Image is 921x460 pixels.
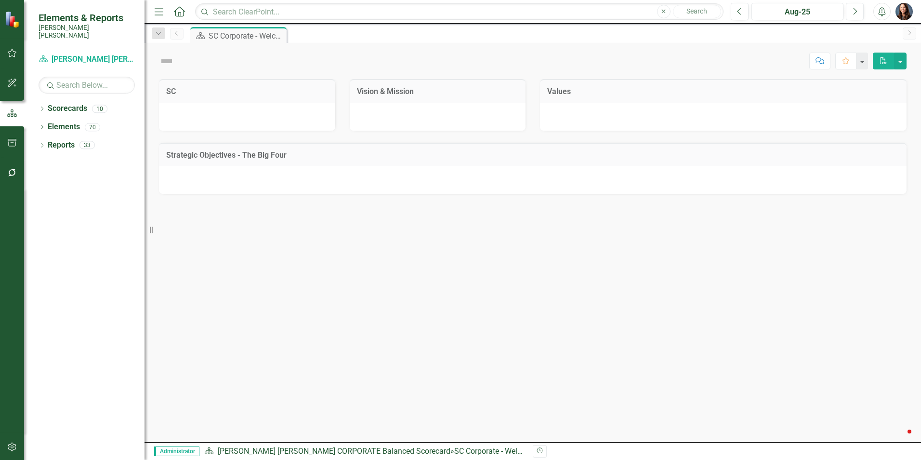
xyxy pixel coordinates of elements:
[888,427,911,450] iframe: Intercom live chat
[48,103,87,114] a: Scorecards
[4,10,23,28] img: ClearPoint Strategy
[673,5,721,18] button: Search
[154,446,199,456] span: Administrator
[166,151,899,160] h3: Strategic Objectives - The Big Four
[686,7,707,15] span: Search
[547,87,899,96] h3: Values
[79,141,95,149] div: 33
[204,446,526,457] div: »
[48,122,80,133] a: Elements
[195,3,724,20] input: Search ClearPoint...
[39,24,135,40] small: [PERSON_NAME] [PERSON_NAME]
[39,54,135,65] a: [PERSON_NAME] [PERSON_NAME] CORPORATE Balanced Scorecard
[209,30,284,42] div: SC Corporate - Welcome to ClearPoint
[357,87,519,96] h3: Vision & Mission
[751,3,843,20] button: Aug-25
[39,12,135,24] span: Elements & Reports
[895,3,913,20] img: Tami Griswold
[85,123,100,131] div: 70
[755,6,840,18] div: Aug-25
[159,54,174,69] img: Not Defined
[454,446,582,456] div: SC Corporate - Welcome to ClearPoint
[39,77,135,94] input: Search Below...
[218,446,450,456] a: [PERSON_NAME] [PERSON_NAME] CORPORATE Balanced Scorecard
[166,87,328,96] h3: SC
[92,105,107,113] div: 10
[48,140,75,151] a: Reports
